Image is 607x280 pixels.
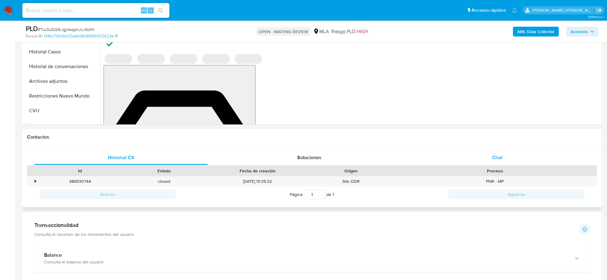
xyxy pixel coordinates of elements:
[26,24,38,33] b: PLD
[24,59,100,74] button: Historial de conversaciones
[492,154,503,161] span: Chat
[24,74,100,89] button: Archivos adjuntos
[333,191,334,198] span: 1
[517,27,555,36] b: AML Data Collector
[532,7,594,13] p: mayra.pernia@mercadolibre.com
[24,103,100,118] button: CVU
[512,8,517,13] a: Notificaciones
[137,54,165,64] span: ‌
[38,26,95,33] span: # Tiu0uDG5iJgj4eqpKJvJ5ofm
[40,190,176,199] button: Anterior
[27,134,597,140] h1: Contactos
[154,6,167,15] button: search-icon
[105,54,132,64] span: ‌
[202,54,230,64] span: ‌
[513,27,559,36] button: AML Data Collector
[38,176,122,186] div: 386530744
[210,168,305,174] div: Fecha de creación
[472,7,506,13] span: Accesos rápidos
[22,6,169,14] input: Buscar usuario o caso...
[42,168,118,174] div: Id
[290,190,334,199] span: Página de
[448,190,584,199] button: Siguiente
[126,168,202,174] div: Estado
[35,178,36,184] div: •
[588,14,604,19] span: 3.159.0-rc-1
[150,7,152,13] span: s
[397,168,593,174] div: Proceso
[297,154,321,161] span: Soluciones
[24,89,100,103] button: Restricciones Nuevo Mundo
[331,28,368,35] span: Riesgo PLD:
[108,154,135,161] span: Historial CX
[256,27,311,36] p: OPEN - WAITING REVIEW
[206,176,309,186] div: [DATE] 15:35:32
[26,33,43,39] b: Person ID
[571,27,588,36] span: Acciones
[313,28,329,35] div: MLA
[170,54,197,64] span: ‌
[357,28,368,35] span: HIGH
[122,176,206,186] div: closed
[596,7,602,13] a: Salir
[309,176,393,186] div: Site ODR
[235,54,262,64] span: ‌
[24,118,100,133] button: Items
[566,27,598,36] button: Acciones
[24,44,100,59] button: Historial Casos
[142,7,146,13] span: Alt
[393,176,597,186] div: PNR - MP
[44,33,118,39] a: 1345c70645620de0d958f3931023623a
[313,168,389,174] div: Origen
